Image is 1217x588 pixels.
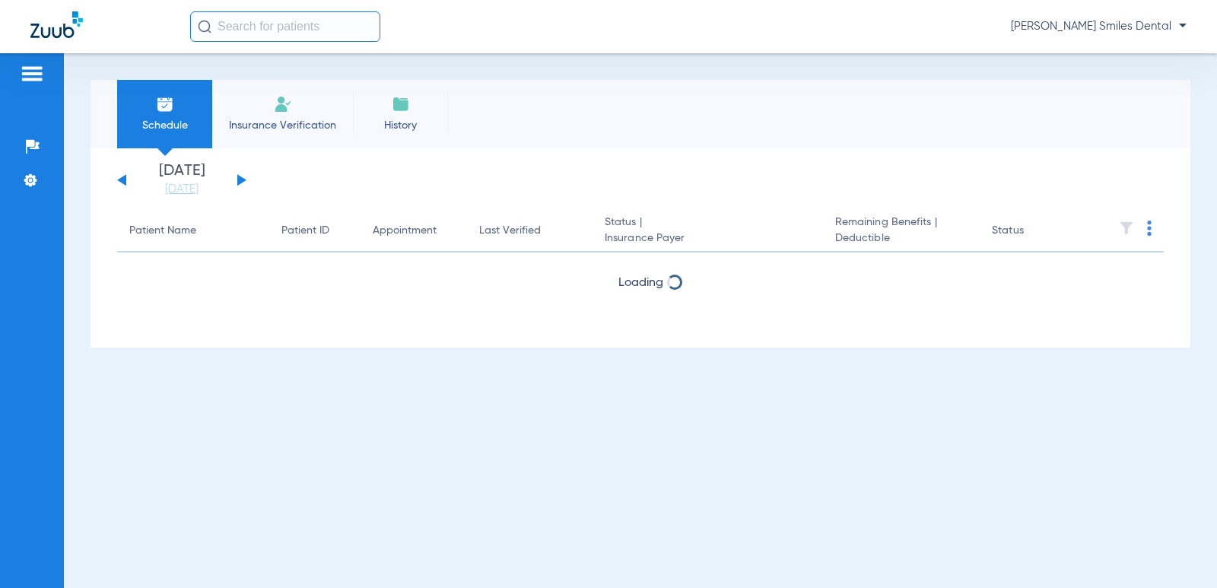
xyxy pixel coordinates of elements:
span: Loading [618,277,663,289]
span: Insurance Payer [605,230,811,246]
div: Appointment [373,223,437,239]
input: Search for patients [190,11,380,42]
div: Appointment [373,223,455,239]
span: Insurance Verification [224,118,342,133]
span: Deductible [835,230,968,246]
img: filter.svg [1119,221,1134,236]
a: [DATE] [136,182,227,197]
div: Last Verified [479,223,541,239]
img: hamburger-icon [20,65,44,83]
div: Patient Name [129,223,257,239]
th: Status | [593,210,823,253]
span: History [364,118,437,133]
span: Schedule [129,118,201,133]
li: [DATE] [136,164,227,197]
img: Zuub Logo [30,11,83,38]
img: group-dot-blue.svg [1147,221,1152,236]
th: Remaining Benefits | [823,210,980,253]
img: Schedule [156,95,174,113]
div: Patient Name [129,223,196,239]
div: Patient ID [281,223,348,239]
div: Last Verified [479,223,580,239]
img: Search Icon [198,20,211,33]
th: Status [980,210,1082,253]
img: History [392,95,410,113]
img: Manual Insurance Verification [274,95,292,113]
div: Patient ID [281,223,329,239]
span: [PERSON_NAME] Smiles Dental [1011,19,1187,34]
